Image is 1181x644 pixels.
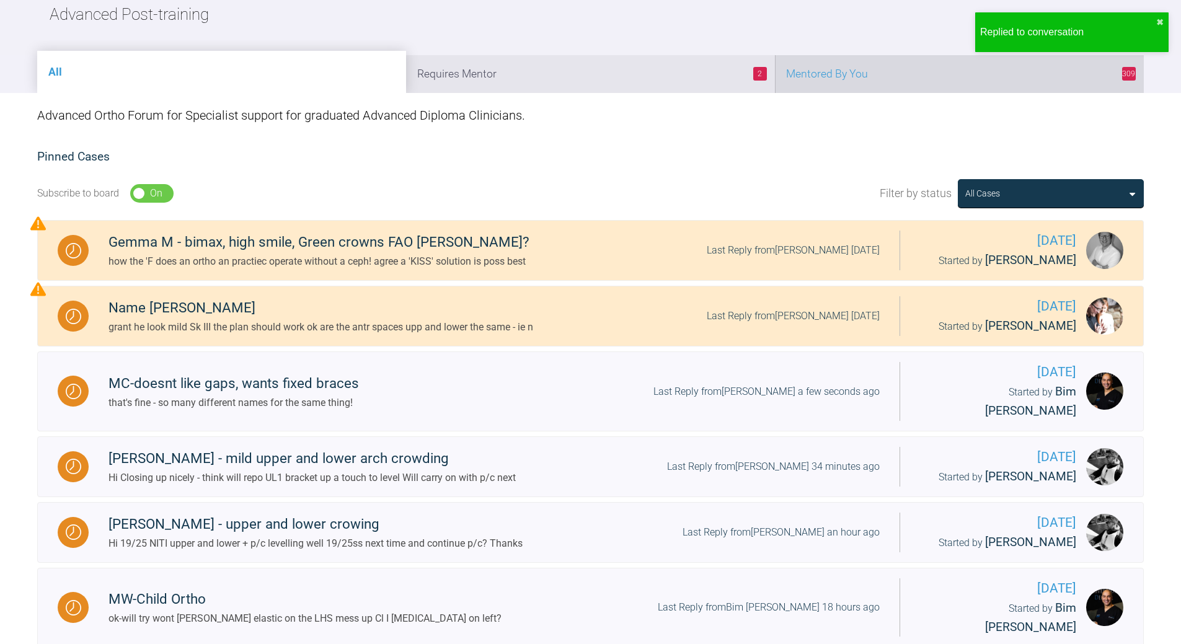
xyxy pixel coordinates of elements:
[1086,448,1123,485] img: David Birkin
[920,578,1076,599] span: [DATE]
[37,93,1144,138] div: Advanced Ortho Forum for Specialist support for graduated Advanced Diploma Clinicians.
[920,317,1076,336] div: Started by
[66,384,81,399] img: Waiting
[980,24,1156,40] div: Replied to conversation
[406,55,775,93] li: Requires Mentor
[108,254,529,270] div: how the 'F does an ortho an practiec operate without a ceph! agree a 'KISS' solution is poss best
[753,67,767,81] span: 2
[50,2,209,28] h2: Advanced Post-training
[30,281,46,297] img: Priority
[37,351,1144,431] a: WaitingMC-doesnt like gaps, wants fixed bracesthat's fine - so many different names for the same ...
[775,55,1144,93] li: Mentored By You
[37,185,119,201] div: Subscribe to board
[920,362,1076,382] span: [DATE]
[1086,232,1123,269] img: Darren Cromey
[66,243,81,258] img: Waiting
[108,231,529,254] div: Gemma M - bimax, high smile, Green crowns FAO [PERSON_NAME]?
[683,524,880,540] div: Last Reply from [PERSON_NAME] an hour ago
[985,253,1076,267] span: [PERSON_NAME]
[707,242,880,258] div: Last Reply from [PERSON_NAME] [DATE]
[108,513,523,536] div: [PERSON_NAME] - upper and lower crowing
[66,459,81,474] img: Waiting
[108,319,533,335] div: grant he look mild Sk III the plan should work ok are the antr spaces upp and lower the same - ie n
[985,601,1076,634] span: Bim [PERSON_NAME]
[37,148,1144,167] h2: Pinned Cases
[920,467,1076,487] div: Started by
[37,286,1144,346] a: WaitingName [PERSON_NAME]grant he look mild Sk III the plan should work ok are the antr spaces up...
[37,502,1144,563] a: Waiting[PERSON_NAME] - upper and lower crowingHi 19/25 NITI upper and lower + p/c levelling well ...
[707,308,880,324] div: Last Reply from [PERSON_NAME] [DATE]
[37,220,1144,281] a: WaitingGemma M - bimax, high smile, Green crowns FAO [PERSON_NAME]?how the 'F does an ortho an pr...
[66,600,81,615] img: Waiting
[108,611,502,627] div: ok-will try wont [PERSON_NAME] elastic on the LHS mess up Cl I [MEDICAL_DATA] on left?
[108,448,516,470] div: [PERSON_NAME] - mild upper and lower arch crowding
[920,513,1076,533] span: [DATE]
[920,296,1076,317] span: [DATE]
[150,185,162,201] div: On
[653,384,880,400] div: Last Reply from [PERSON_NAME] a few seconds ago
[108,588,502,611] div: MW-Child Ortho
[1122,67,1136,81] span: 309
[30,216,46,231] img: Priority
[965,187,1000,200] div: All Cases
[920,251,1076,270] div: Started by
[985,535,1076,549] span: [PERSON_NAME]
[920,599,1076,637] div: Started by
[920,447,1076,467] span: [DATE]
[108,470,516,486] div: Hi Closing up nicely - think will repo UL1 bracket up a touch to level Will carry on with p/c next
[37,51,406,93] li: All
[880,185,952,203] span: Filter by status
[920,382,1076,420] div: Started by
[1086,298,1123,335] img: Grant McAree
[985,469,1076,483] span: [PERSON_NAME]
[658,599,880,615] div: Last Reply from Bim [PERSON_NAME] 18 hours ago
[920,231,1076,251] span: [DATE]
[37,436,1144,497] a: Waiting[PERSON_NAME] - mild upper and lower arch crowdingHi Closing up nicely - think will repo U...
[108,536,523,552] div: Hi 19/25 NITI upper and lower + p/c levelling well 19/25ss next time and continue p/c? Thanks
[1156,17,1164,27] button: close
[920,533,1076,552] div: Started by
[66,524,81,540] img: Waiting
[108,297,533,319] div: Name [PERSON_NAME]
[66,309,81,324] img: Waiting
[1086,373,1123,410] img: Bim Sawhney
[1086,589,1123,626] img: Bim Sawhney
[108,373,359,395] div: MC-doesnt like gaps, wants fixed braces
[985,319,1076,333] span: [PERSON_NAME]
[1086,514,1123,551] img: David Birkin
[108,395,359,411] div: that's fine - so many different names for the same thing!
[667,459,880,475] div: Last Reply from [PERSON_NAME] 34 minutes ago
